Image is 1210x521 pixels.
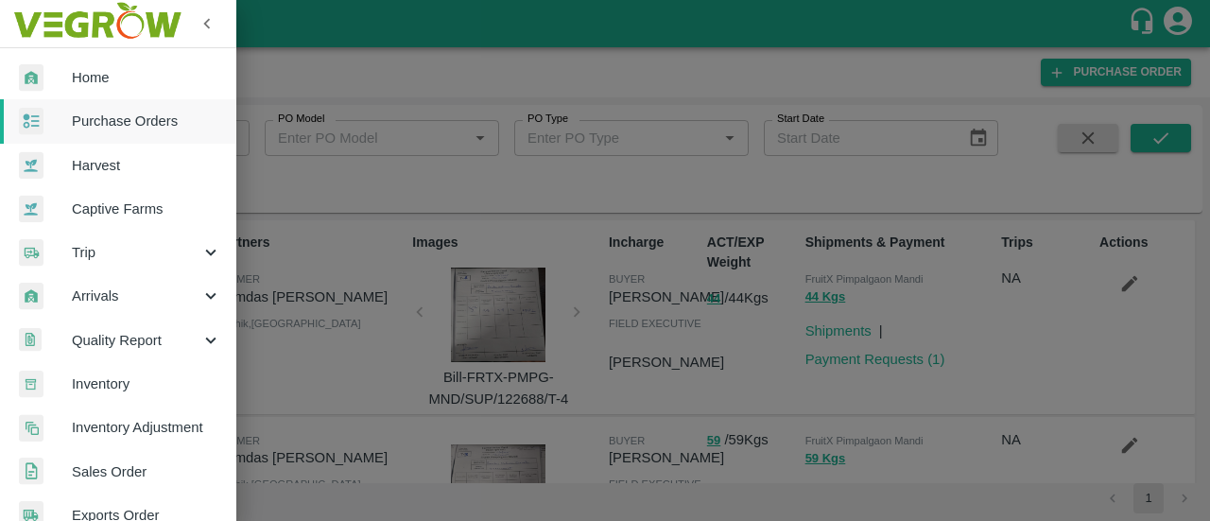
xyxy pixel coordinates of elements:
[72,199,221,219] span: Captive Farms
[72,286,200,306] span: Arrivals
[19,458,43,485] img: sales
[19,283,43,310] img: whArrival
[72,330,200,351] span: Quality Report
[19,371,43,398] img: whInventory
[19,195,43,223] img: harvest
[19,151,43,180] img: harvest
[19,328,42,352] img: qualityReport
[19,414,43,442] img: inventory
[72,67,221,88] span: Home
[19,64,43,92] img: whArrival
[72,242,200,263] span: Trip
[72,373,221,394] span: Inventory
[72,461,221,482] span: Sales Order
[72,417,221,438] span: Inventory Adjustment
[19,239,43,267] img: delivery
[72,111,221,131] span: Purchase Orders
[19,108,43,135] img: reciept
[72,155,221,176] span: Harvest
